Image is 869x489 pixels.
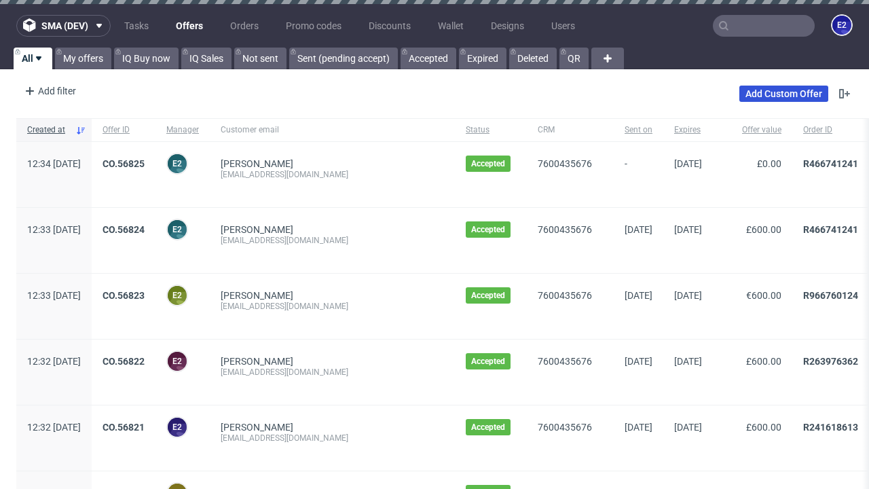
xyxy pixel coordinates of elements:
a: Discounts [360,15,419,37]
a: CO.56824 [103,224,145,235]
a: [PERSON_NAME] [221,422,293,433]
span: 12:33 [DATE] [27,224,81,235]
a: CO.56821 [103,422,145,433]
span: [DATE] [674,422,702,433]
a: My offers [55,48,111,69]
a: CO.56825 [103,158,145,169]
a: R466741241 [803,158,858,169]
figcaption: e2 [168,286,187,305]
a: 7600435676 [538,158,592,169]
a: Wallet [430,15,472,37]
a: R966760124 [803,290,858,301]
span: Expires [674,124,702,136]
div: [EMAIL_ADDRESS][DOMAIN_NAME] [221,235,444,246]
a: CO.56822 [103,356,145,367]
a: Offers [168,15,211,37]
a: All [14,48,52,69]
figcaption: e2 [168,220,187,239]
span: sma (dev) [41,21,88,31]
a: [PERSON_NAME] [221,290,293,301]
span: Customer email [221,124,444,136]
figcaption: e2 [168,418,187,437]
span: £0.00 [757,158,781,169]
figcaption: e2 [832,16,851,35]
span: 12:32 [DATE] [27,422,81,433]
a: IQ Buy now [114,48,179,69]
a: Orders [222,15,267,37]
span: 12:34 [DATE] [27,158,81,169]
span: [DATE] [674,290,702,301]
span: Accepted [471,290,505,301]
span: [DATE] [674,158,702,169]
a: Deleted [509,48,557,69]
span: Manager [166,124,199,136]
a: 7600435676 [538,224,592,235]
a: Add Custom Offer [739,86,828,102]
a: [PERSON_NAME] [221,158,293,169]
a: Not sent [234,48,286,69]
a: Designs [483,15,532,37]
a: R263976362 [803,356,858,367]
span: [DATE] [674,224,702,235]
div: Add filter [19,80,79,102]
a: Promo codes [278,15,350,37]
span: 12:33 [DATE] [27,290,81,301]
div: [EMAIL_ADDRESS][DOMAIN_NAME] [221,433,444,443]
span: CRM [538,124,603,136]
a: 7600435676 [538,422,592,433]
div: [EMAIL_ADDRESS][DOMAIN_NAME] [221,301,444,312]
figcaption: e2 [168,154,187,173]
a: Tasks [116,15,157,37]
button: sma (dev) [16,15,111,37]
span: 12:32 [DATE] [27,356,81,367]
a: Expired [459,48,506,69]
span: Accepted [471,422,505,433]
a: [PERSON_NAME] [221,356,293,367]
span: Accepted [471,356,505,367]
span: - [625,158,652,191]
a: Users [543,15,583,37]
span: Sent on [625,124,652,136]
span: £600.00 [746,356,781,367]
figcaption: e2 [168,352,187,371]
span: [DATE] [625,290,652,301]
a: R241618613 [803,422,858,433]
div: [EMAIL_ADDRESS][DOMAIN_NAME] [221,169,444,180]
span: Offer value [724,124,781,136]
span: £600.00 [746,224,781,235]
span: [DATE] [625,356,652,367]
a: Sent (pending accept) [289,48,398,69]
span: [DATE] [674,356,702,367]
a: R466741241 [803,224,858,235]
a: QR [559,48,589,69]
span: [DATE] [625,224,652,235]
span: Status [466,124,516,136]
span: Created at [27,124,70,136]
a: Accepted [401,48,456,69]
span: Accepted [471,224,505,235]
span: Offer ID [103,124,145,136]
a: 7600435676 [538,290,592,301]
a: IQ Sales [181,48,232,69]
a: [PERSON_NAME] [221,224,293,235]
a: 7600435676 [538,356,592,367]
span: £600.00 [746,422,781,433]
span: Accepted [471,158,505,169]
a: CO.56823 [103,290,145,301]
span: [DATE] [625,422,652,433]
span: €600.00 [746,290,781,301]
div: [EMAIL_ADDRESS][DOMAIN_NAME] [221,367,444,378]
